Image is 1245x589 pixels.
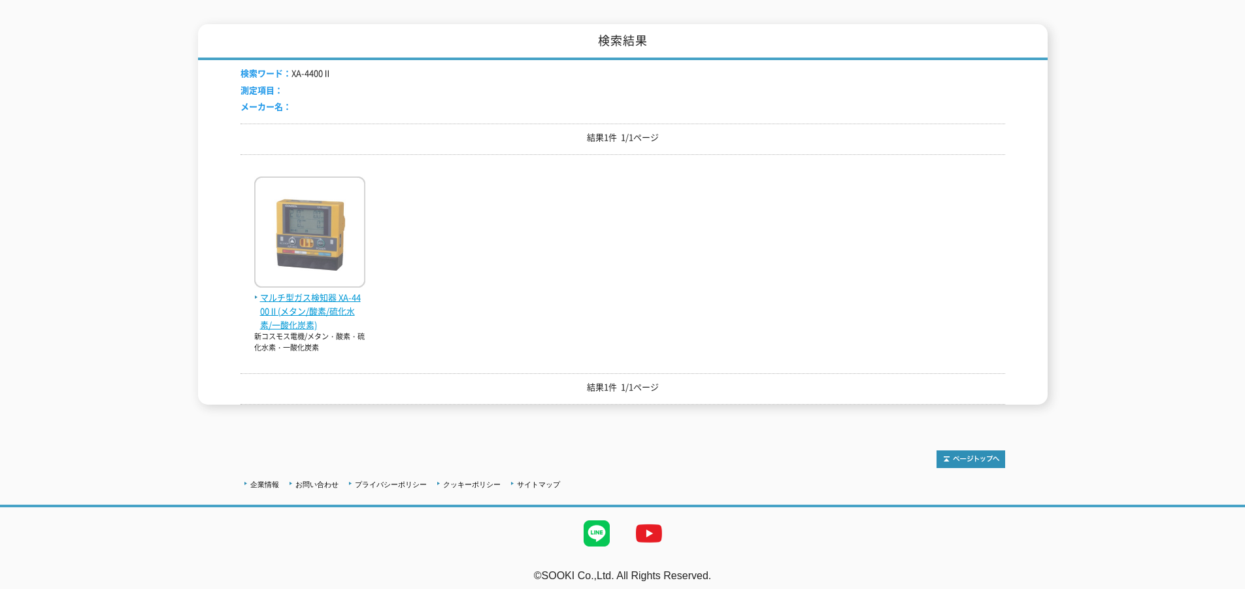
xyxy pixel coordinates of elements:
[517,480,560,488] a: サイトマップ
[355,480,427,488] a: プライバシーポリシー
[295,480,339,488] a: お問い合わせ
[241,131,1005,144] p: 結果1件 1/1ページ
[443,480,501,488] a: クッキーポリシー
[241,380,1005,394] p: 結果1件 1/1ページ
[241,67,291,79] span: 検索ワード：
[937,450,1005,468] img: トップページへ
[241,67,331,80] li: XA-4400Ⅱ
[254,331,365,353] p: 新コスモス電機/メタン・酸素・硫化水素・一酸化炭素
[198,24,1048,60] h1: 検索結果
[241,100,291,112] span: メーカー名：
[241,84,283,96] span: 測定項目：
[623,507,675,560] img: YouTube
[250,480,279,488] a: 企業情報
[571,507,623,560] img: LINE
[254,177,365,291] img: XA-4400Ⅱ(メタン/酸素/硫化水素/一酸化炭素)
[254,277,365,331] a: マルチ型ガス検知器 XA-4400Ⅱ(メタン/酸素/硫化水素/一酸化炭素)
[254,291,365,331] span: マルチ型ガス検知器 XA-4400Ⅱ(メタン/酸素/硫化水素/一酸化炭素)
